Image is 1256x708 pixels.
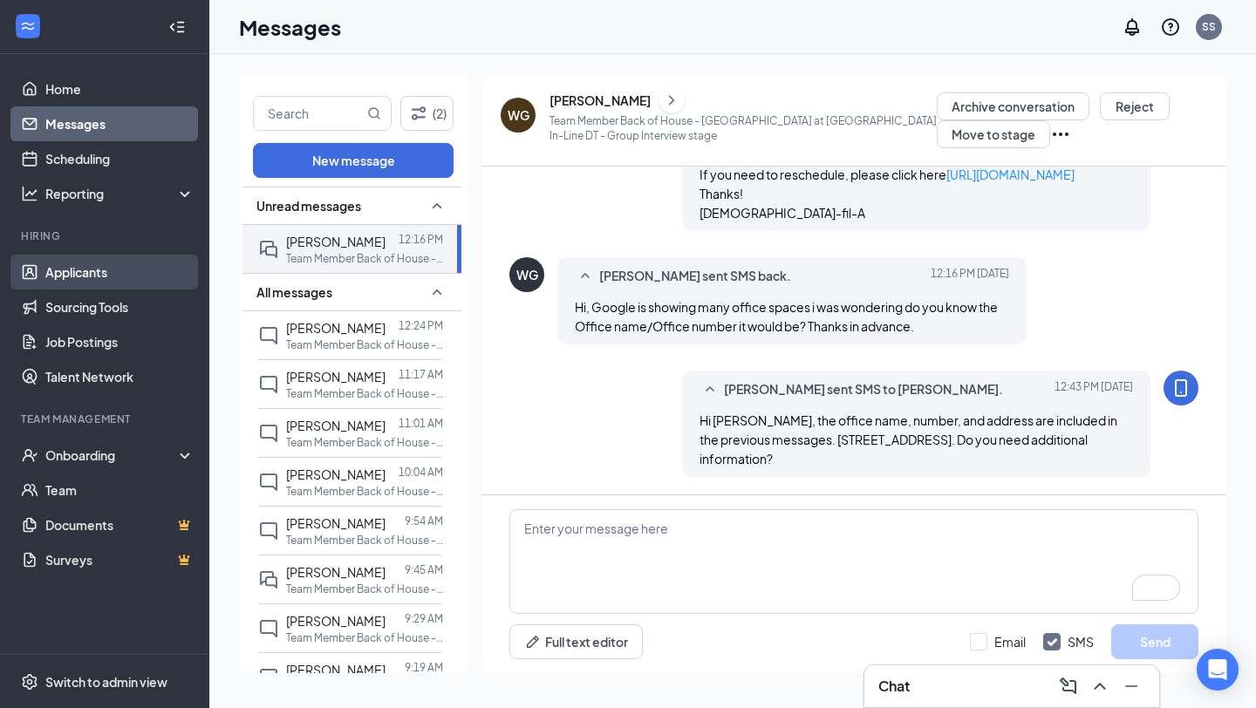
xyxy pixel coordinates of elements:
[1089,676,1110,697] svg: ChevronUp
[1202,19,1216,34] div: SS
[256,283,332,301] span: All messages
[1111,624,1198,659] button: Send
[258,618,279,639] svg: ChatInactive
[1197,649,1239,691] div: Open Intercom Messenger
[399,318,443,333] p: 12:24 PM
[258,667,279,688] svg: ChatInactive
[509,509,1198,614] textarea: To enrich screen reader interactions, please activate Accessibility in Grammarly extension settings
[168,18,186,36] svg: Collapse
[700,412,1117,466] span: Hi [PERSON_NAME], the office name, number, and address are included in the previous messages. [ST...
[508,106,529,124] div: WG
[19,17,37,35] svg: WorkstreamLogo
[45,185,195,202] div: Reporting
[405,611,443,626] p: 9:29 AM
[700,165,1134,184] p: If you need to reschedule, please click here
[509,624,643,659] button: Full text editorPen
[286,418,386,433] span: [PERSON_NAME]
[1100,92,1170,120] button: Reject
[575,266,596,287] svg: SmallChevronUp
[946,167,1075,182] a: [URL][DOMAIN_NAME]
[700,203,1134,222] p: [DEMOGRAPHIC_DATA]-fil-A
[1122,17,1143,37] svg: Notifications
[1171,378,1191,398] svg: MobileSms
[45,359,195,394] a: Talent Network
[1160,17,1181,37] svg: QuestionInfo
[286,320,386,336] span: [PERSON_NAME]
[286,466,386,482] span: [PERSON_NAME]
[549,113,937,143] p: Team Member Back of House - [GEOGRAPHIC_DATA] at [GEOGRAPHIC_DATA] In-Line DT - Group Interview s...
[878,677,910,696] h3: Chat
[45,71,195,106] a: Home
[1117,672,1145,700] button: Minimize
[21,412,191,426] div: Team Management
[286,484,443,499] p: Team Member Back of House - [GEOGRAPHIC_DATA] at [GEOGRAPHIC_DATA] In-Line DT
[937,92,1089,120] button: Archive conversation
[286,435,443,450] p: Team Member Back of House - [GEOGRAPHIC_DATA] at [GEOGRAPHIC_DATA] In-Line DT
[700,184,1134,203] p: Thanks!
[405,660,443,675] p: 9:19 AM
[286,337,443,352] p: Team Member Back of House - [GEOGRAPHIC_DATA] at [GEOGRAPHIC_DATA] In-Line DT
[254,97,364,130] input: Search
[286,251,443,266] p: Team Member Back of House - [GEOGRAPHIC_DATA] at [GEOGRAPHIC_DATA] In-Line DT
[286,234,386,249] span: [PERSON_NAME]
[258,374,279,395] svg: ChatInactive
[405,562,443,577] p: 9:45 AM
[286,582,443,596] p: Team Member Back of House - [GEOGRAPHIC_DATA] at [GEOGRAPHIC_DATA] In-Line DT
[258,472,279,493] svg: ChatInactive
[21,228,191,243] div: Hiring
[286,515,386,531] span: [PERSON_NAME]
[937,120,1050,148] button: Move to stage
[1086,672,1114,700] button: ChevronUp
[700,379,720,400] svg: SmallChevronUp
[399,416,443,431] p: 11:01 AM
[45,106,195,141] a: Messages
[405,514,443,528] p: 9:54 AM
[258,521,279,541] svg: ChatInactive
[45,141,195,176] a: Scheduling
[21,446,38,464] svg: UserCheck
[427,282,447,303] svg: SmallChevronUp
[258,325,279,346] svg: ChatInactive
[724,379,1003,400] span: [PERSON_NAME] sent SMS to [PERSON_NAME].
[286,613,386,629] span: [PERSON_NAME]
[524,633,542,650] svg: Pen
[659,87,685,113] button: ChevronRight
[663,90,680,111] svg: ChevronRight
[931,266,1009,287] span: [DATE] 12:16 PM
[286,369,386,385] span: [PERSON_NAME]
[256,197,361,214] span: Unread messages
[253,143,454,178] button: New message
[367,106,381,120] svg: MagnifyingGlass
[408,103,429,124] svg: Filter
[45,446,180,464] div: Onboarding
[45,289,195,324] a: Sourcing Tools
[549,92,651,109] div: [PERSON_NAME]
[575,299,998,334] span: Hi, Google is showing many office spaces i was wondering do you know the Office name/Office numbe...
[400,96,454,131] button: Filter (2)
[21,673,38,691] svg: Settings
[21,185,38,202] svg: Analysis
[45,255,195,289] a: Applicants
[45,542,195,577] a: SurveysCrown
[286,662,386,677] span: [PERSON_NAME]
[1121,676,1142,697] svg: Minimize
[239,12,341,42] h1: Messages
[286,630,443,645] p: Team Member Back of House - [GEOGRAPHIC_DATA] at [GEOGRAPHIC_DATA] In-Line DT
[1055,379,1133,400] span: [DATE] 12:43 PM
[258,423,279,444] svg: ChatInactive
[516,266,538,283] div: WG
[399,367,443,382] p: 11:17 AM
[286,533,443,548] p: Team Member Back of House - [GEOGRAPHIC_DATA] at [GEOGRAPHIC_DATA] In-Line DT
[399,465,443,480] p: 10:04 AM
[45,324,195,359] a: Job Postings
[45,507,195,542] a: DocumentsCrown
[286,564,386,580] span: [PERSON_NAME]
[45,673,167,691] div: Switch to admin view
[45,473,195,507] a: Team
[286,386,443,401] p: Team Member Back of House - [GEOGRAPHIC_DATA] at [GEOGRAPHIC_DATA] In-Line DT
[1058,676,1079,697] svg: ComposeMessage
[599,266,791,287] span: [PERSON_NAME] sent SMS back.
[1055,672,1082,700] button: ComposeMessage
[258,569,279,590] svg: DoubleChat
[427,195,447,216] svg: SmallChevronUp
